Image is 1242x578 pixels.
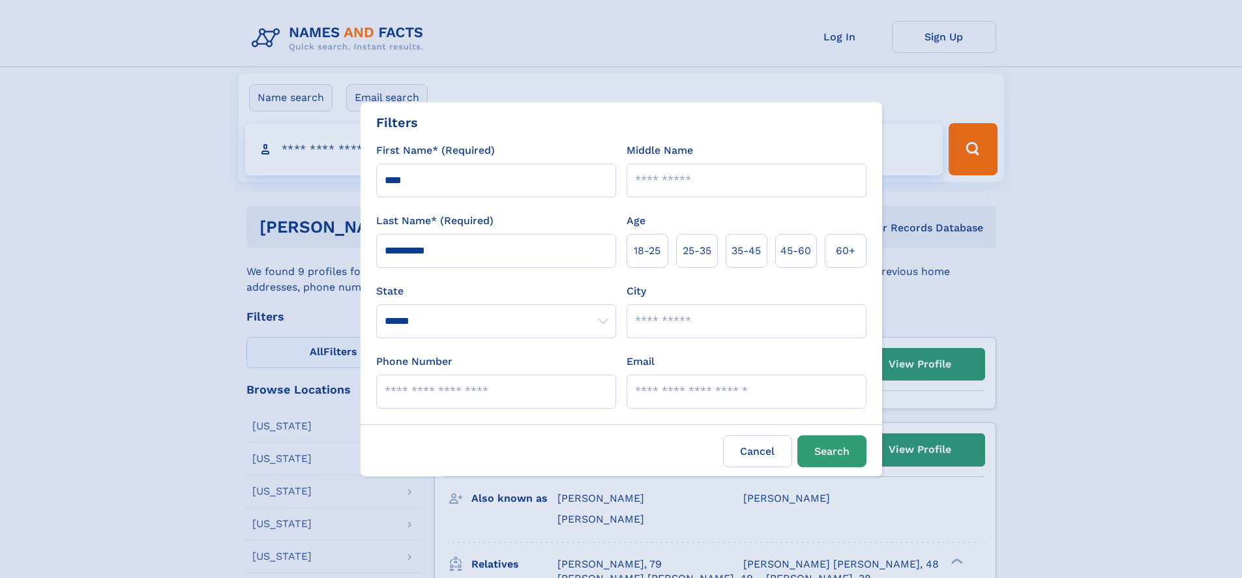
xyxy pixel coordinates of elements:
label: Cancel [723,435,792,467]
span: 45‑60 [780,243,811,259]
label: Age [627,213,645,229]
button: Search [797,435,866,467]
label: Last Name* (Required) [376,213,494,229]
span: 35‑45 [732,243,761,259]
span: 60+ [836,243,855,259]
label: State [376,283,616,299]
span: 25‑35 [683,243,711,259]
label: Middle Name [627,143,693,158]
label: Phone Number [376,354,452,369]
span: 18‑25 [634,243,660,259]
div: Filters [376,113,418,132]
label: First Name* (Required) [376,143,495,158]
label: City [627,283,646,299]
label: Email [627,354,655,369]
